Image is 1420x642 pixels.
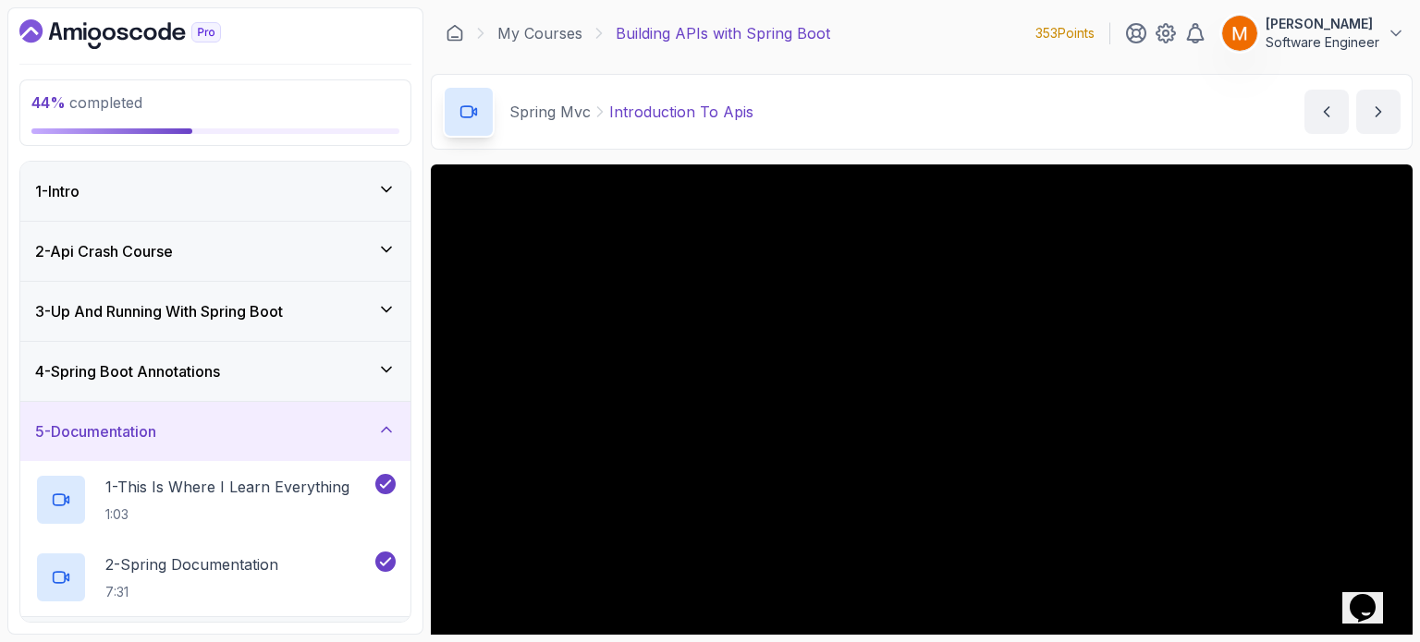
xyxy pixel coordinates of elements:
[105,583,278,601] p: 7:31
[1266,33,1379,52] p: Software Engineer
[1342,568,1402,624] iframe: chat widget
[31,93,142,112] span: completed
[609,101,753,123] p: Introduction To Apis
[1221,15,1405,52] button: user profile image[PERSON_NAME]Software Engineer
[1035,24,1095,42] p: 353 Points
[20,282,410,341] button: 3-Up And Running With Spring Boot
[35,240,173,262] h3: 2 - Api Crash Course
[20,162,410,221] button: 1-Intro
[19,19,263,49] a: Dashboard
[35,420,156,442] h3: 5 - Documentation
[446,24,464,42] a: Dashboard
[20,342,410,401] button: 4-Spring Boot Annotations
[1266,15,1379,33] p: [PERSON_NAME]
[616,22,830,44] p: Building APIs with Spring Boot
[105,476,349,498] p: 1 - This Is Where I Learn Everything
[105,505,349,524] p: 1:03
[20,402,410,461] button: 5-Documentation
[20,222,410,281] button: 2-Api Crash Course
[1356,90,1401,134] button: next content
[497,22,582,44] a: My Courses
[31,93,66,112] span: 44 %
[35,474,396,526] button: 1-This Is Where I Learn Everything1:03
[35,551,396,603] button: 2-Spring Documentation7:31
[105,553,278,575] p: 2 - Spring Documentation
[35,360,220,382] h3: 4 - Spring Boot Annotations
[509,101,591,123] p: Spring Mvc
[1304,90,1349,134] button: previous content
[1222,16,1257,51] img: user profile image
[35,300,283,322] h3: 3 - Up And Running With Spring Boot
[35,180,80,202] h3: 1 - Intro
